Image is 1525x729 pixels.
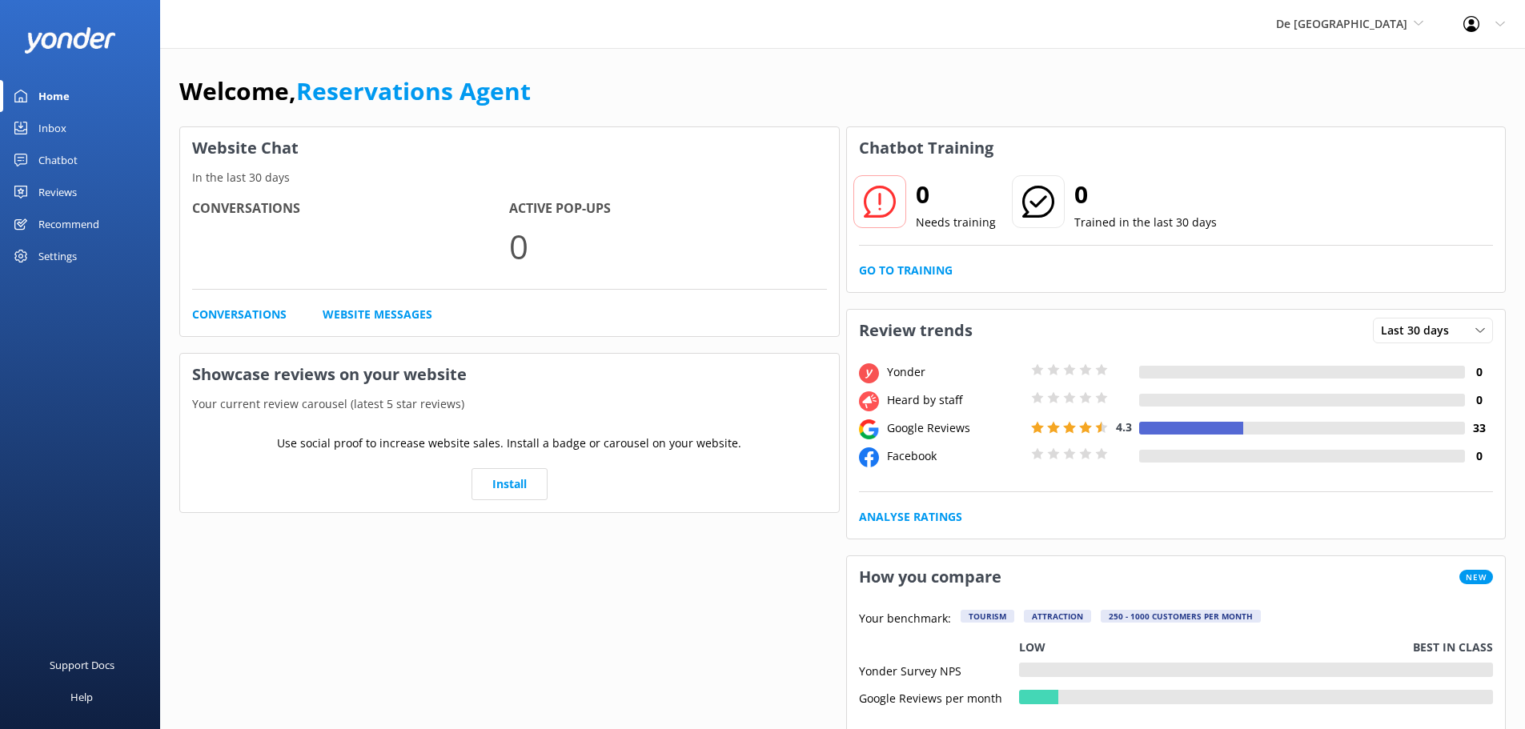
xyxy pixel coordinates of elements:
p: 0 [509,219,826,273]
div: Support Docs [50,649,114,681]
h3: Website Chat [180,127,839,169]
p: Low [1019,639,1045,656]
h4: 0 [1465,391,1493,409]
div: Help [70,681,93,713]
a: Go to Training [859,262,953,279]
span: 4.3 [1116,419,1132,435]
div: Google Reviews [883,419,1027,437]
div: Heard by staff [883,391,1027,409]
a: Website Messages [323,306,432,323]
a: Analyse Ratings [859,508,962,526]
div: Home [38,80,70,112]
div: Tourism [961,610,1014,623]
h3: Showcase reviews on your website [180,354,839,395]
h4: 0 [1465,363,1493,381]
a: Install [472,468,548,500]
h4: 0 [1465,447,1493,465]
div: Recommend [38,208,99,240]
h3: How you compare [847,556,1013,598]
div: Facebook [883,447,1027,465]
p: Needs training [916,214,996,231]
div: Reviews [38,176,77,208]
div: Yonder [883,363,1027,381]
h2: 0 [1074,175,1217,214]
div: Google Reviews per month [859,690,1019,704]
span: De [GEOGRAPHIC_DATA] [1276,16,1407,31]
h3: Chatbot Training [847,127,1005,169]
h1: Welcome, [179,72,531,110]
h2: 0 [916,175,996,214]
span: New [1459,570,1493,584]
h3: Review trends [847,310,985,351]
a: Conversations [192,306,287,323]
p: In the last 30 days [180,169,839,186]
div: Chatbot [38,144,78,176]
img: yonder-white-logo.png [24,27,116,54]
div: Settings [38,240,77,272]
h4: 33 [1465,419,1493,437]
p: Your benchmark: [859,610,951,629]
div: Inbox [38,112,66,144]
p: Trained in the last 30 days [1074,214,1217,231]
p: Best in class [1413,639,1493,656]
div: 250 - 1000 customers per month [1101,610,1261,623]
div: Yonder Survey NPS [859,663,1019,677]
span: Last 30 days [1381,322,1459,339]
h4: Active Pop-ups [509,198,826,219]
p: Use social proof to increase website sales. Install a badge or carousel on your website. [277,435,741,452]
p: Your current review carousel (latest 5 star reviews) [180,395,839,413]
a: Reservations Agent [296,74,531,107]
h4: Conversations [192,198,509,219]
div: Attraction [1024,610,1091,623]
